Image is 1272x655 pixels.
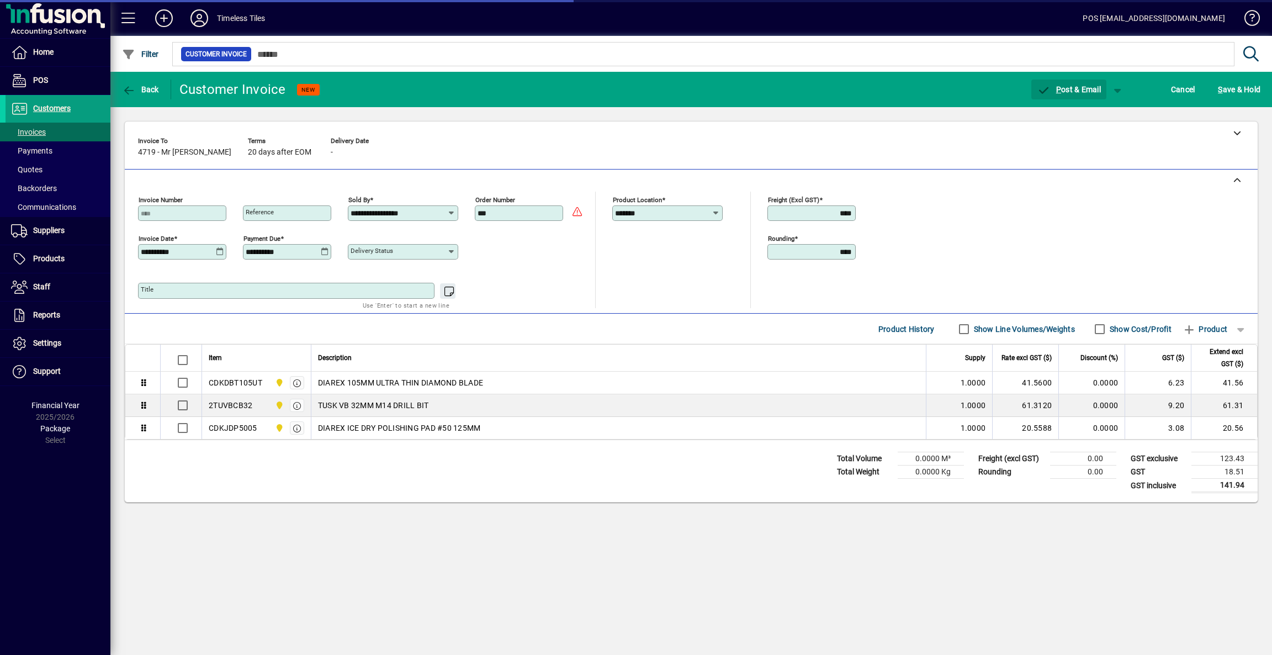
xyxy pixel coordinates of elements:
[119,44,162,64] button: Filter
[898,452,964,466] td: 0.0000 M³
[33,339,61,347] span: Settings
[768,235,794,242] mat-label: Rounding
[6,179,110,198] a: Backorders
[1236,2,1258,38] a: Knowledge Base
[1050,452,1116,466] td: 0.00
[1198,346,1243,370] span: Extend excl GST ($)
[1218,85,1222,94] span: S
[6,141,110,160] a: Payments
[1125,466,1191,479] td: GST
[965,352,985,364] span: Supply
[1125,372,1191,394] td: 6.23
[318,400,429,411] span: TUSK VB 32MM M14 DRILL BIT
[6,358,110,385] a: Support
[141,286,153,293] mat-label: Title
[1191,452,1258,466] td: 123.43
[1125,417,1191,439] td: 3.08
[272,377,285,389] span: Dunedin
[301,86,315,93] span: NEW
[33,104,71,113] span: Customers
[243,235,280,242] mat-label: Payment due
[1168,80,1198,99] button: Cancel
[185,49,247,60] span: Customer Invoice
[348,196,370,204] mat-label: Sold by
[11,128,46,136] span: Invoices
[961,377,986,388] span: 1.0000
[6,67,110,94] a: POS
[33,367,61,376] span: Support
[209,352,222,364] span: Item
[272,399,285,411] span: Dunedin
[1080,352,1118,364] span: Discount (%)
[999,400,1052,411] div: 61.3120
[1125,394,1191,417] td: 9.20
[1037,85,1101,94] span: ost & Email
[110,80,171,99] app-page-header-button: Back
[318,422,481,434] span: DIAREX ICE DRY POLISHING PAD #50 125MM
[613,196,662,204] mat-label: Product location
[831,452,898,466] td: Total Volume
[1107,324,1172,335] label: Show Cost/Profit
[139,196,183,204] mat-label: Invoice number
[179,81,286,98] div: Customer Invoice
[182,8,217,28] button: Profile
[119,80,162,99] button: Back
[1001,352,1052,364] span: Rate excl GST ($)
[972,324,1075,335] label: Show Line Volumes/Weights
[874,319,939,339] button: Product History
[1031,80,1106,99] button: Post & Email
[318,352,352,364] span: Description
[878,320,935,338] span: Product History
[139,235,174,242] mat-label: Invoice date
[1056,85,1061,94] span: P
[146,8,182,28] button: Add
[1215,80,1263,99] button: Save & Hold
[973,452,1050,466] td: Freight (excl GST)
[248,148,311,157] span: 20 days after EOM
[1218,81,1260,98] span: ave & Hold
[6,160,110,179] a: Quotes
[209,377,262,388] div: CDKDBT105UT
[1125,452,1191,466] td: GST exclusive
[1191,417,1257,439] td: 20.56
[31,401,79,410] span: Financial Year
[1191,372,1257,394] td: 41.56
[33,226,65,235] span: Suppliers
[33,76,48,84] span: POS
[33,47,54,56] span: Home
[1177,319,1233,339] button: Product
[1191,466,1258,479] td: 18.51
[33,254,65,263] span: Products
[33,310,60,319] span: Reports
[246,208,274,216] mat-label: Reference
[768,196,819,204] mat-label: Freight (excl GST)
[973,466,1050,479] td: Rounding
[961,422,986,434] span: 1.0000
[1083,9,1225,27] div: POS [EMAIL_ADDRESS][DOMAIN_NAME]
[1058,417,1125,439] td: 0.0000
[6,330,110,357] a: Settings
[363,299,449,311] mat-hint: Use 'Enter' to start a new line
[475,196,515,204] mat-label: Order number
[351,247,393,255] mat-label: Delivery status
[6,245,110,273] a: Products
[999,422,1052,434] div: 20.5588
[11,165,43,174] span: Quotes
[961,400,986,411] span: 1.0000
[1050,466,1116,479] td: 0.00
[272,422,285,434] span: Dunedin
[1191,479,1258,493] td: 141.94
[40,424,70,433] span: Package
[1162,352,1184,364] span: GST ($)
[209,400,252,411] div: 2TUVBCB32
[1058,372,1125,394] td: 0.0000
[6,273,110,301] a: Staff
[1058,394,1125,417] td: 0.0000
[6,302,110,329] a: Reports
[898,466,964,479] td: 0.0000 Kg
[1171,81,1195,98] span: Cancel
[122,50,159,59] span: Filter
[6,39,110,66] a: Home
[11,146,52,155] span: Payments
[209,422,257,434] div: CDKJDP5005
